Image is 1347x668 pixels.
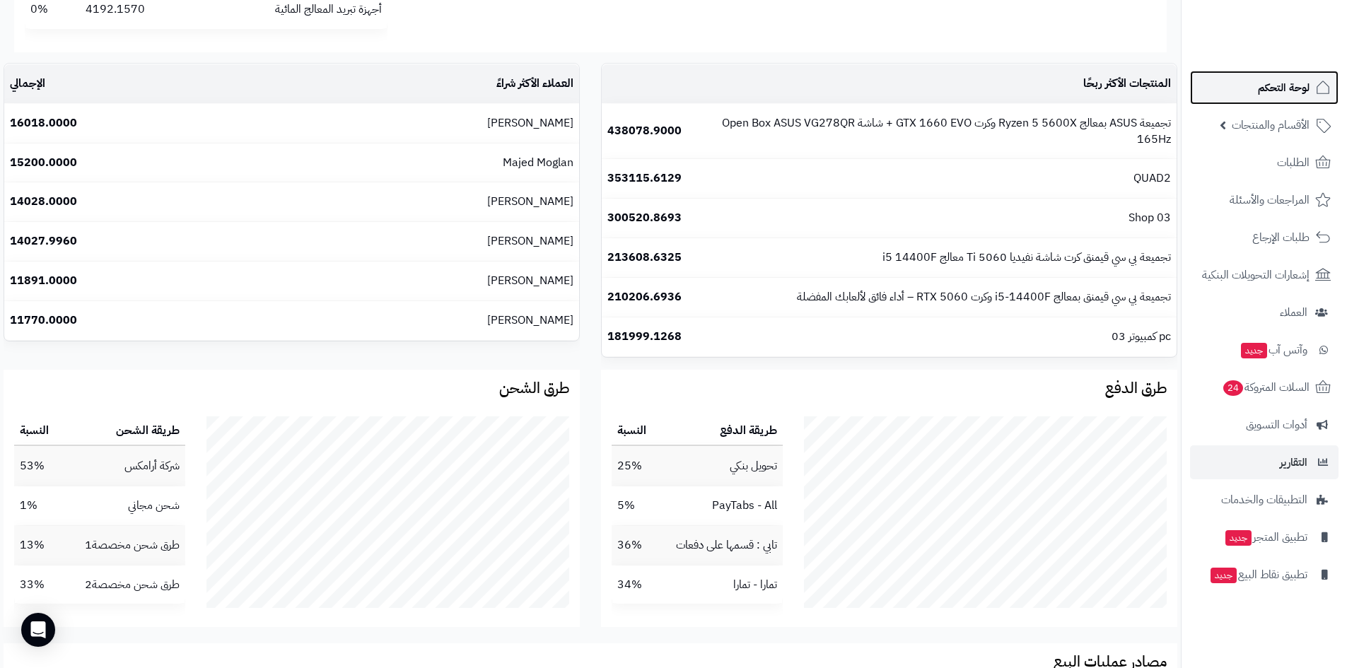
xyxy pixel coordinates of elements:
[260,104,579,143] td: [PERSON_NAME]
[260,182,579,221] td: [PERSON_NAME]
[10,312,77,329] b: 11770.0000
[1190,558,1339,592] a: تطبيق نقاط البيعجديد
[607,328,682,345] b: 181999.1268
[1202,265,1310,285] span: إشعارات التحويلات البنكية
[657,486,783,525] td: PayTabs - All
[1190,370,1339,404] a: السلات المتروكة24
[62,447,185,486] td: شركة أرامكس
[260,301,579,340] td: [PERSON_NAME]
[14,566,62,604] td: 33%
[1252,228,1310,247] span: طلبات الإرجاع
[607,209,682,226] b: 300520.8693
[1209,565,1307,585] span: تطبيق نقاط البيع
[1190,221,1339,254] a: طلبات الإرجاع
[1223,380,1244,396] span: 24
[1211,568,1237,583] span: جديد
[260,262,579,300] td: [PERSON_NAME]
[14,486,62,525] td: 1%
[612,417,657,446] th: النسبة
[1190,258,1339,292] a: إشعارات التحويلات البنكية
[1232,115,1310,135] span: الأقسام والمنتجات
[10,233,77,250] b: 14027.9960
[612,447,657,486] td: 25%
[607,122,682,139] b: 438078.9000
[1190,71,1339,105] a: لوحة التحكم
[1222,377,1310,397] span: السلات المتروكة
[1246,415,1307,435] span: أدوات التسويق
[687,278,1177,317] td: تجميعة بي سي قيمنق بمعالج i5-14400F وكرت RTX 5060 – أداء فائق لألعابك المفضلة
[1258,78,1310,98] span: لوحة التحكم
[10,193,77,210] b: 14028.0000
[1221,490,1307,510] span: التطبيقات والخدمات
[1190,445,1339,479] a: التقارير
[687,64,1177,103] td: المنتجات الأكثر ربحًا
[1251,11,1334,40] img: logo-2.png
[687,104,1177,159] td: تجميعة ASUS بمعالج Ryzen 5 5600X وكرت GTX 1660 EVO + شاشة Open Box ASUS VG278QR 165Hz
[1190,408,1339,442] a: أدوات التسويق
[687,199,1177,238] td: 03 Shop
[10,115,77,131] b: 16018.0000
[607,288,682,305] b: 210206.6936
[612,380,1167,397] h3: طرق الدفع
[1240,340,1307,360] span: وآتس آب
[1190,146,1339,180] a: الطلبات
[1190,520,1339,554] a: تطبيق المتجرجديد
[14,447,62,486] td: 53%
[657,447,783,486] td: تحويل بنكي
[10,272,77,289] b: 11891.0000
[14,526,62,565] td: 13%
[657,417,783,446] th: طريقة الدفع
[1190,295,1339,329] a: العملاء
[687,238,1177,277] td: تجميعة بي سي قيمنق كرت شاشة نفيديا 5060 Ti معالج i5 14400F
[1225,530,1252,546] span: جديد
[62,417,185,446] th: طريقة الشحن
[607,170,682,187] b: 353115.6129
[21,613,55,647] div: Open Intercom Messenger
[1241,343,1267,358] span: جديد
[1280,452,1307,472] span: التقارير
[612,526,657,565] td: 36%
[260,143,579,182] td: Majed Moglan
[612,566,657,604] td: 34%
[1190,483,1339,517] a: التطبيقات والخدمات
[1190,333,1339,367] a: وآتس آبجديد
[687,317,1177,356] td: pc كمبيوتر 03
[657,526,783,565] td: تابي : قسمها على دفعات
[260,222,579,261] td: [PERSON_NAME]
[1190,183,1339,217] a: المراجعات والأسئلة
[1277,153,1310,172] span: الطلبات
[4,64,260,103] td: الإجمالي
[10,154,77,171] b: 15200.0000
[62,526,185,565] td: طرق شحن مخصصة1
[607,249,682,266] b: 213608.6325
[14,417,62,446] th: النسبة
[14,380,569,397] h3: طرق الشحن
[62,486,185,525] td: شحن مجاني
[1224,527,1307,547] span: تطبيق المتجر
[612,486,657,525] td: 5%
[657,566,783,604] td: تمارا - تمارا
[1280,303,1307,322] span: العملاء
[62,566,185,604] td: طرق شحن مخصصة2
[1230,190,1310,210] span: المراجعات والأسئلة
[260,64,579,103] td: العملاء الأكثر شراءً
[687,159,1177,198] td: QUAD2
